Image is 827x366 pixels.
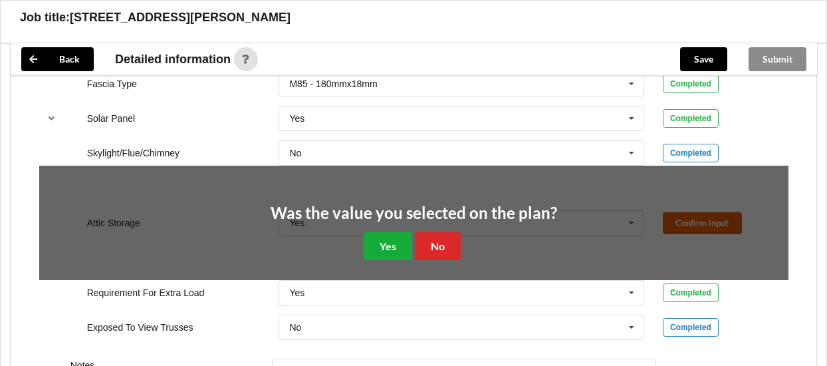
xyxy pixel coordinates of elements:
div: M85 - 180mmx18mm [289,79,377,89]
button: Back [21,47,94,71]
label: Requirement For Extra Load [87,287,205,298]
button: Yes [364,232,412,260]
label: Fascia Type [87,79,137,89]
div: Yes [289,288,304,297]
div: Completed [663,144,719,162]
label: Exposed To View Trusses [87,322,193,333]
label: Skylight/Flue/Chimney [87,148,179,158]
div: Completed [663,109,719,128]
button: reference-toggle [39,106,65,130]
button: No [415,232,461,260]
h3: Job title: [20,10,70,25]
div: Yes [289,114,304,123]
div: Completed [663,283,719,302]
label: Solar Panel [87,113,135,124]
button: Save [680,47,727,71]
div: Completed [663,75,719,93]
h3: [STREET_ADDRESS][PERSON_NAME] [70,10,291,25]
div: No [289,148,301,158]
div: No [289,323,301,332]
div: Completed [663,318,719,337]
span: Detailed information [115,53,231,65]
h2: Was the value you selected on the plan? [271,203,557,224]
